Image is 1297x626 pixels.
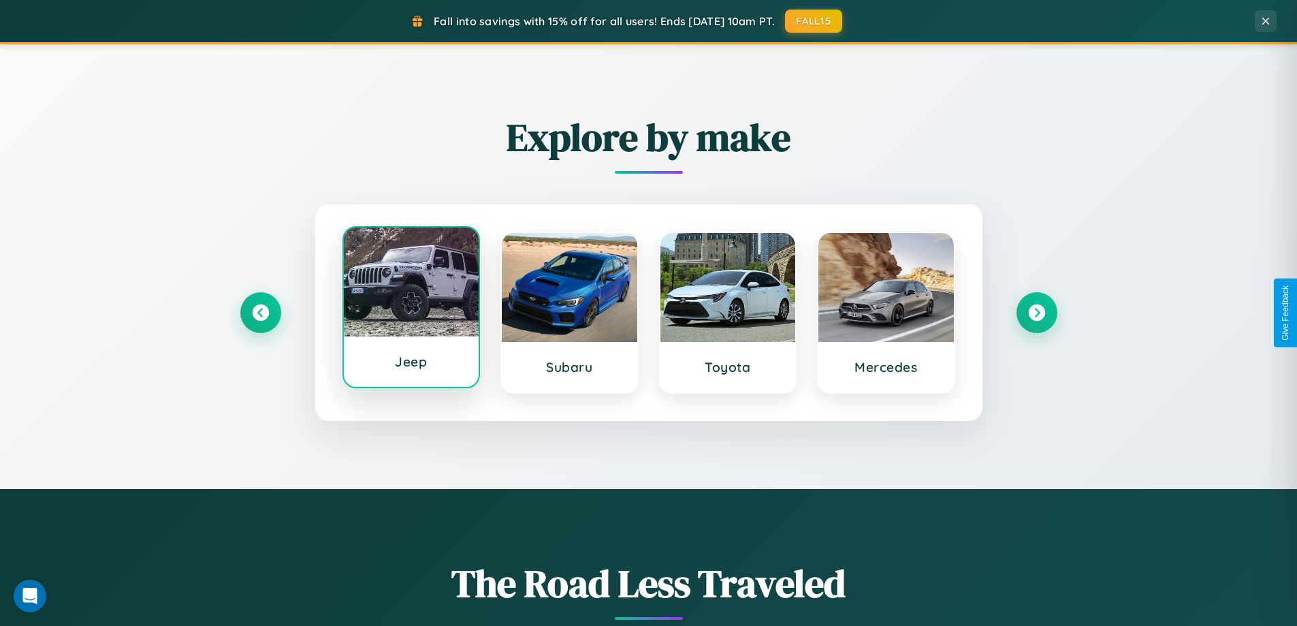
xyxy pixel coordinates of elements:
[357,354,466,370] h3: Jeep
[434,14,775,28] span: Fall into savings with 15% off for all users! Ends [DATE] 10am PT.
[832,359,940,375] h3: Mercedes
[515,359,624,375] h3: Subaru
[674,359,782,375] h3: Toyota
[240,111,1057,163] h2: Explore by make
[785,10,842,33] button: FALL15
[14,580,46,612] div: Open Intercom Messenger
[1281,285,1290,341] div: Give Feedback
[240,557,1057,610] h1: The Road Less Traveled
